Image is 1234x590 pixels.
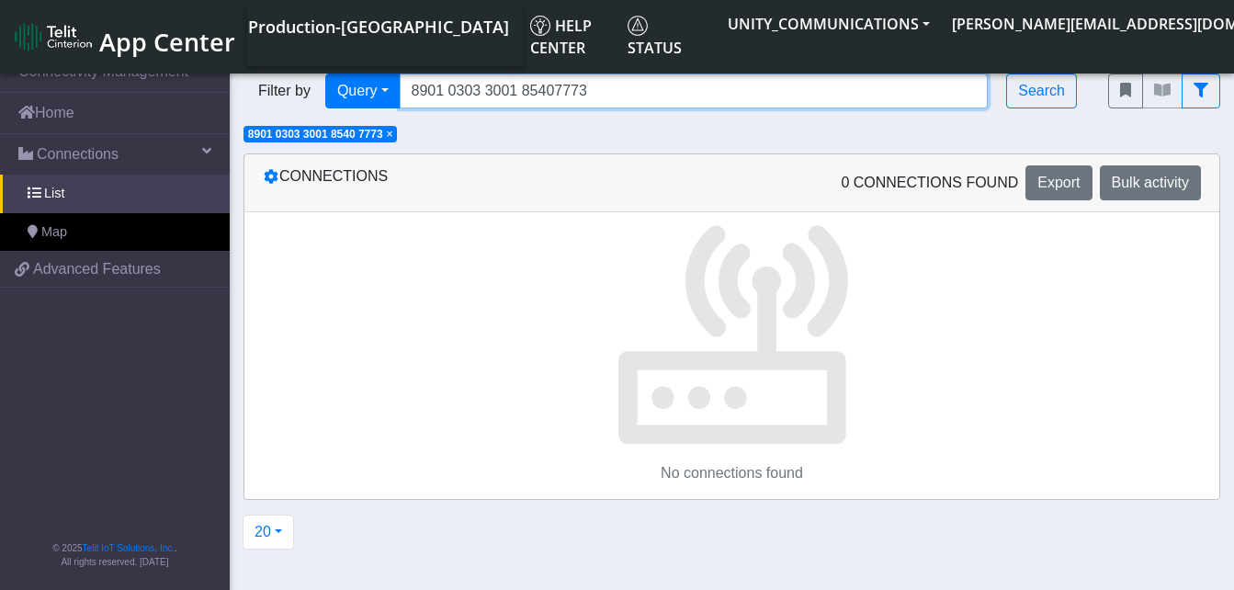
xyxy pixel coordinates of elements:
p: No connections found [244,462,1219,484]
span: Status [628,16,682,58]
span: 0 Connections found [841,172,1018,194]
a: Status [620,7,717,66]
span: List [44,184,64,204]
img: status.svg [628,16,648,36]
a: Your current platform instance [247,7,508,44]
span: Filter by [243,80,325,102]
img: knowledge.svg [530,16,550,36]
button: UNITY_COMMUNICATIONS [717,7,941,40]
span: 8901 0303 3001 8540 7773 [248,128,383,141]
button: Search [1006,74,1077,108]
button: Query [325,74,401,108]
a: Help center [523,7,620,66]
button: Bulk activity [1100,165,1201,200]
span: Help center [530,16,592,58]
span: Connections [37,143,119,165]
span: App Center [99,25,235,59]
a: App Center [15,17,232,57]
span: Bulk activity [1112,175,1189,190]
img: No connections found [615,212,850,448]
div: fitlers menu [1108,74,1220,108]
span: × [387,128,393,141]
input: Search... [400,74,989,108]
div: Connections [249,165,732,200]
button: 20 [243,515,294,550]
a: Telit IoT Solutions, Inc. [83,543,175,553]
span: Advanced Features [33,258,161,280]
button: Export [1025,165,1092,200]
img: logo-telit-cinterion-gw-new.png [15,22,92,51]
span: Export [1037,175,1080,190]
button: Close [387,129,393,140]
span: Production-[GEOGRAPHIC_DATA] [248,16,509,38]
span: Map [41,222,67,243]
